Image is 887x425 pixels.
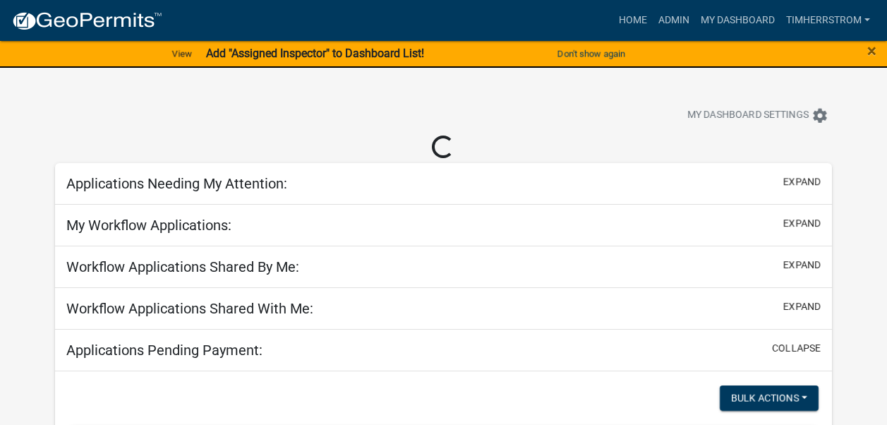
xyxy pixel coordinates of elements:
[772,341,821,356] button: collapse
[867,42,876,59] button: Close
[687,107,809,124] span: My Dashboard Settings
[783,216,821,231] button: expand
[66,342,263,359] h5: Applications Pending Payment:
[66,300,313,317] h5: Workflow Applications Shared With Me:
[783,174,821,189] button: expand
[66,217,231,234] h5: My Workflow Applications:
[676,102,840,129] button: My Dashboard Settingssettings
[552,42,631,66] button: Don't show again
[66,258,299,275] h5: Workflow Applications Shared By Me:
[783,299,821,314] button: expand
[167,42,198,66] a: View
[867,41,876,61] span: ×
[720,385,819,411] button: Bulk Actions
[653,7,695,34] a: Admin
[811,107,828,124] i: settings
[66,175,287,192] h5: Applications Needing My Attention:
[613,7,653,34] a: Home
[695,7,780,34] a: My Dashboard
[780,7,876,34] a: TimHerrstrom
[206,47,424,60] strong: Add "Assigned Inspector" to Dashboard List!
[783,258,821,273] button: expand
